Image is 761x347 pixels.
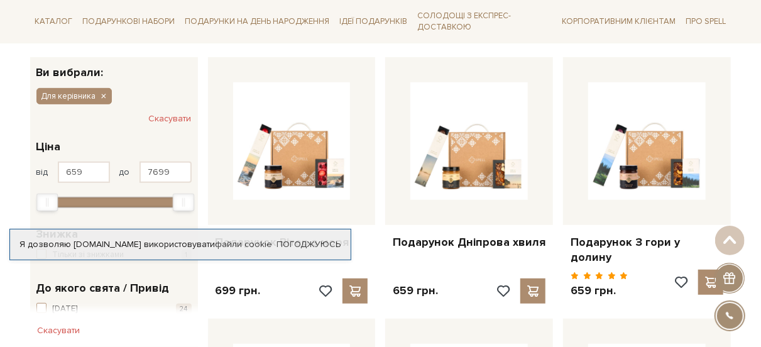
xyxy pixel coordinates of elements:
a: Подарунки на День народження [180,12,335,31]
p: 659 грн. [393,284,438,298]
a: Корпоративним клієнтам [557,12,681,31]
a: Подарункові набори [78,12,180,31]
span: Знижка [36,226,79,243]
span: від [36,167,48,178]
button: [DATE] 24 [36,303,192,316]
a: Погоджуюсь [276,239,341,250]
p: 659 грн. [571,284,628,298]
span: [DATE] [53,303,78,316]
p: 699 грн. [216,284,261,298]
div: Ви вибрали: [30,57,198,78]
span: 24 [176,304,192,314]
a: Солодощі з експрес-доставкою [413,5,557,38]
a: Каталог [30,12,78,31]
a: Подарунок Дніпрова хвиля [393,235,545,250]
span: Ціна [36,138,61,155]
div: Max [173,194,194,211]
a: Подарунок З гори у долину [571,235,723,265]
a: Ідеї подарунків [335,12,413,31]
input: Ціна [58,162,110,183]
span: до [119,167,130,178]
button: Для керівника [36,88,112,104]
div: Я дозволяю [DOMAIN_NAME] використовувати [10,239,351,250]
button: Скасувати [30,321,88,341]
div: Min [36,194,58,211]
a: Про Spell [681,12,731,31]
button: Скасувати [149,109,192,129]
input: Ціна [140,162,192,183]
a: файли cookie [215,239,272,250]
span: Для керівника [41,91,96,102]
span: До якого свята / Привід [36,280,170,297]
